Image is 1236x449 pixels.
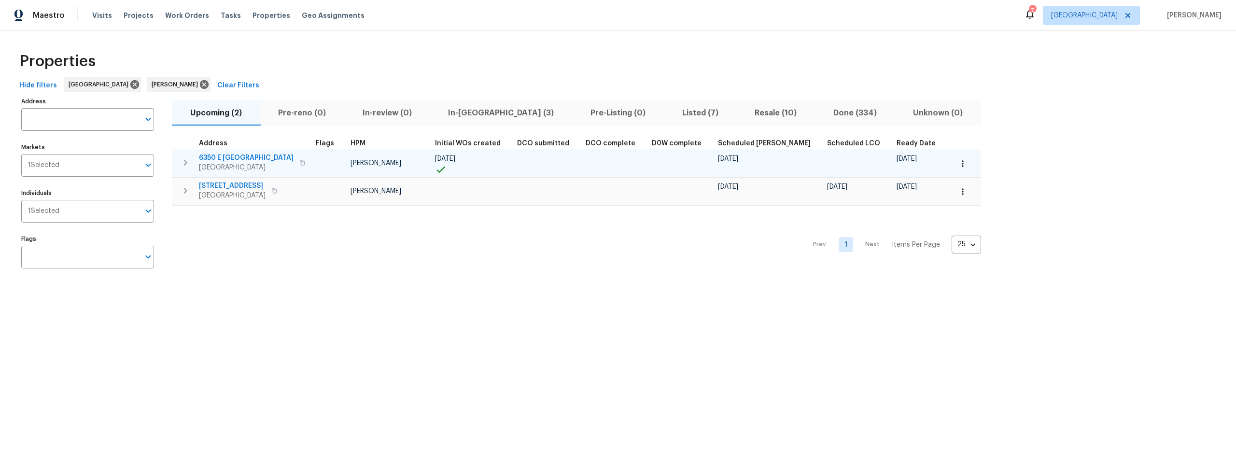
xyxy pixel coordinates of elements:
[718,183,738,190] span: [DATE]
[1163,11,1222,20] span: [PERSON_NAME]
[804,211,981,278] nav: Pagination Navigation
[351,140,365,147] span: HPM
[221,12,241,19] span: Tasks
[435,155,455,162] span: [DATE]
[1029,6,1036,15] div: 7
[901,106,976,120] span: Unknown (0)
[141,158,155,172] button: Open
[266,106,339,120] span: Pre-reno (0)
[199,153,294,163] span: 6350 E [GEOGRAPHIC_DATA]
[92,11,112,20] span: Visits
[517,140,569,147] span: DCO submitted
[217,80,259,92] span: Clear Filters
[253,11,290,20] span: Properties
[141,112,155,126] button: Open
[141,204,155,218] button: Open
[586,140,635,147] span: DCO complete
[742,106,809,120] span: Resale (10)
[64,77,141,92] div: [GEOGRAPHIC_DATA]
[897,155,917,162] span: [DATE]
[178,106,254,120] span: Upcoming (2)
[33,11,65,20] span: Maestro
[147,77,211,92] div: [PERSON_NAME]
[578,106,658,120] span: Pre-Listing (0)
[141,250,155,264] button: Open
[28,161,59,169] span: 1 Selected
[28,207,59,215] span: 1 Selected
[124,11,154,20] span: Projects
[827,183,847,190] span: [DATE]
[827,140,880,147] span: Scheduled LCO
[21,236,154,242] label: Flags
[21,144,154,150] label: Markets
[652,140,702,147] span: D0W complete
[718,155,738,162] span: [DATE]
[199,140,227,147] span: Address
[199,191,266,200] span: [GEOGRAPHIC_DATA]
[152,80,202,89] span: [PERSON_NAME]
[670,106,731,120] span: Listed (7)
[718,140,811,147] span: Scheduled [PERSON_NAME]
[436,106,567,120] span: In-[GEOGRAPHIC_DATA] (3)
[69,80,132,89] span: [GEOGRAPHIC_DATA]
[199,163,294,172] span: [GEOGRAPHIC_DATA]
[351,188,401,195] span: [PERSON_NAME]
[350,106,424,120] span: In-review (0)
[1051,11,1118,20] span: [GEOGRAPHIC_DATA]
[821,106,889,120] span: Done (334)
[839,237,853,252] a: Goto page 1
[19,80,57,92] span: Hide filters
[435,140,501,147] span: Initial WOs created
[302,11,365,20] span: Geo Assignments
[351,160,401,167] span: [PERSON_NAME]
[199,181,266,191] span: [STREET_ADDRESS]
[15,77,61,95] button: Hide filters
[19,56,96,66] span: Properties
[897,140,936,147] span: Ready Date
[897,183,917,190] span: [DATE]
[892,240,940,250] p: Items Per Page
[952,232,981,257] div: 25
[21,190,154,196] label: Individuals
[165,11,209,20] span: Work Orders
[316,140,334,147] span: Flags
[21,98,154,104] label: Address
[213,77,263,95] button: Clear Filters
